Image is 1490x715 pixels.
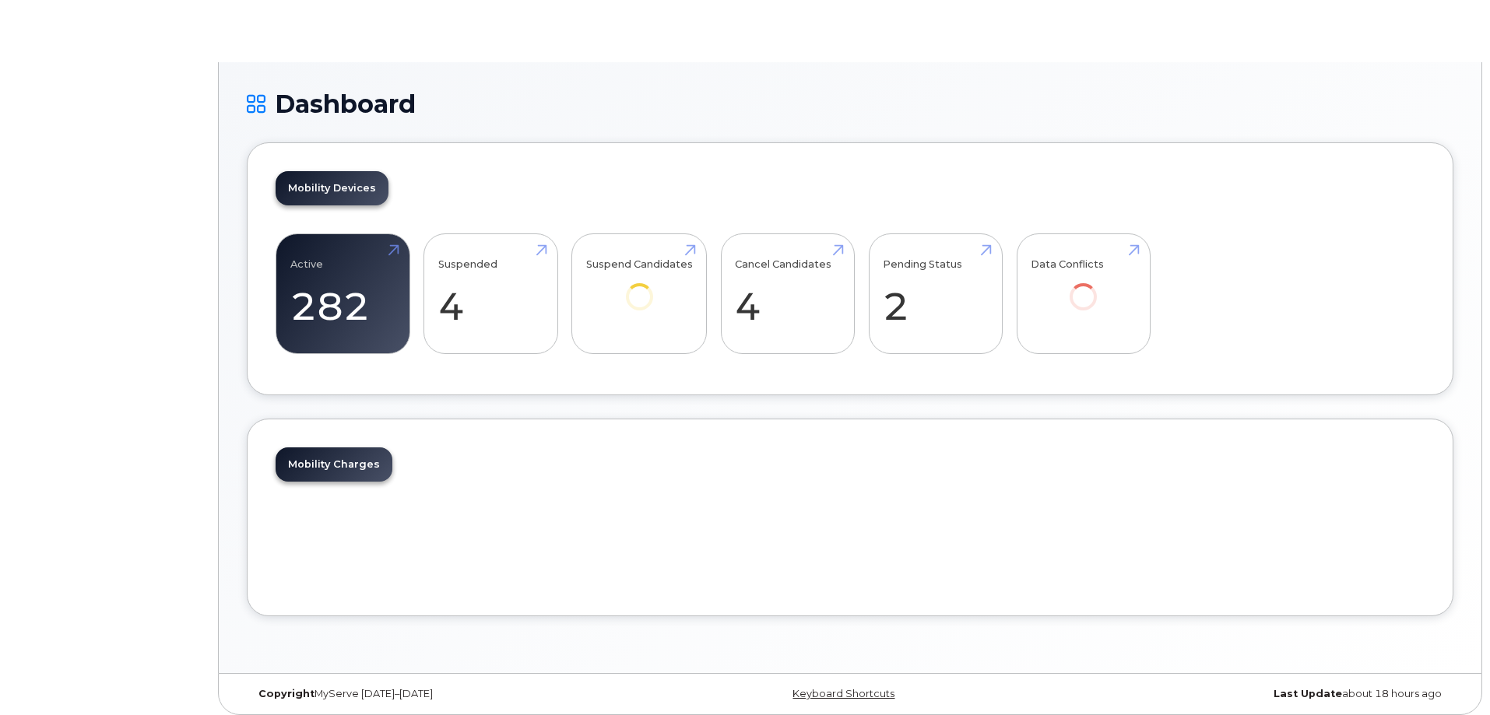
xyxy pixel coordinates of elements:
strong: Copyright [258,688,315,699]
div: about 18 hours ago [1051,688,1453,700]
a: Suspend Candidates [586,243,693,332]
a: Data Conflicts [1031,243,1136,332]
a: Pending Status 2 [883,243,988,345]
a: Mobility Charges [276,447,392,482]
a: Suspended 4 [438,243,543,345]
h1: Dashboard [247,90,1453,117]
a: Active 282 [290,243,395,345]
a: Keyboard Shortcuts [792,688,894,699]
div: MyServe [DATE]–[DATE] [247,688,649,700]
strong: Last Update [1274,688,1342,699]
a: Cancel Candidates 4 [735,243,840,345]
a: Mobility Devices [276,171,388,205]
